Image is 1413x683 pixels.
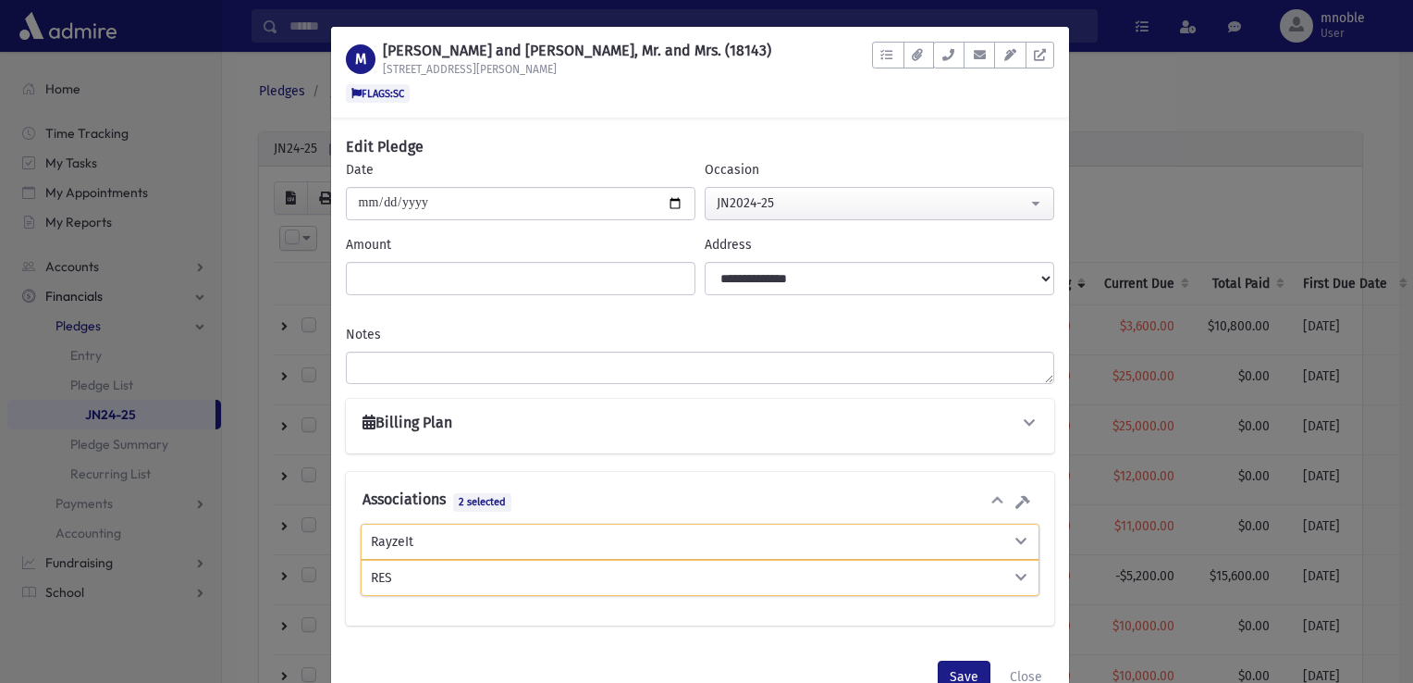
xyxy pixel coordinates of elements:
a: M [PERSON_NAME] and [PERSON_NAME], Mr. and Mrs. (18143) [STREET_ADDRESS][PERSON_NAME] [346,42,771,77]
label: Notes [346,325,381,344]
button: RayzeIt [369,532,1031,552]
span: 2 selected [453,493,511,511]
label: Amount [346,235,391,255]
div: JN2024-25 [717,193,1027,213]
button: Email Templates [994,42,1026,68]
label: Address [705,235,752,255]
label: Date [346,160,374,180]
span: RES [371,568,392,588]
span: FLAGS:SC [346,84,410,103]
button: JN2024-25 [705,187,1054,220]
span: RayzeIt [371,532,413,552]
h6: Edit Pledge [346,136,424,158]
label: Occasion [705,160,759,180]
h1: [PERSON_NAME] and [PERSON_NAME], Mr. and Mrs. (18143) [383,42,771,59]
h6: Associations [362,491,446,508]
button: RES [369,568,1031,588]
h6: Billing Plan [362,414,452,431]
button: Associations 2 selected [361,491,1008,515]
div: M [346,44,375,74]
h6: [STREET_ADDRESS][PERSON_NAME] [383,63,771,76]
